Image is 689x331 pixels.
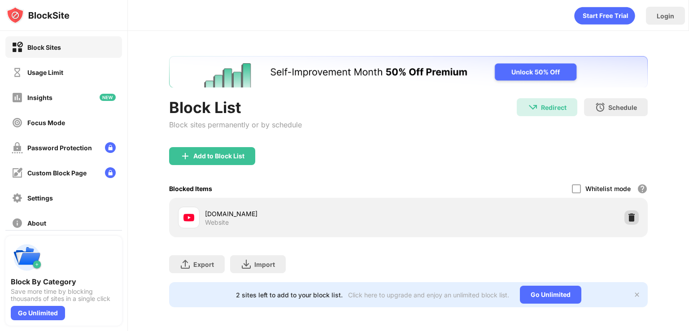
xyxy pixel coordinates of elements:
img: logo-blocksite.svg [6,6,70,24]
img: new-icon.svg [100,94,116,101]
div: Password Protection [27,144,92,152]
div: Block sites permanently or by schedule [169,120,302,129]
div: Blocked Items [169,185,212,192]
div: Focus Mode [27,119,65,126]
div: Redirect [541,104,567,111]
div: Import [254,261,275,268]
img: x-button.svg [633,291,641,298]
iframe: Banner [169,56,648,87]
img: insights-off.svg [12,92,23,103]
div: Website [205,218,229,226]
img: lock-menu.svg [105,167,116,178]
img: time-usage-off.svg [12,67,23,78]
div: About [27,219,46,227]
div: Usage Limit [27,69,63,76]
div: Add to Block List [193,152,244,160]
div: Block Sites [27,44,61,51]
img: push-categories.svg [11,241,43,274]
div: Settings [27,194,53,202]
div: Block By Category [11,277,117,286]
div: Click here to upgrade and enjoy an unlimited block list. [348,291,509,299]
img: settings-off.svg [12,192,23,204]
div: Export [193,261,214,268]
img: block-on.svg [12,42,23,53]
div: 2 sites left to add to your block list. [236,291,343,299]
div: Schedule [608,104,637,111]
img: about-off.svg [12,218,23,229]
div: Go Unlimited [520,286,581,304]
div: [DOMAIN_NAME] [205,209,408,218]
img: lock-menu.svg [105,142,116,153]
div: Custom Block Page [27,169,87,177]
div: Insights [27,94,52,101]
img: focus-off.svg [12,117,23,128]
img: password-protection-off.svg [12,142,23,153]
div: Whitelist mode [585,185,631,192]
div: Block List [169,98,302,117]
div: Save more time by blocking thousands of sites in a single click [11,288,117,302]
img: customize-block-page-off.svg [12,167,23,179]
div: animation [574,7,635,25]
img: favicons [183,212,194,223]
div: Go Unlimited [11,306,65,320]
div: Login [657,12,674,20]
